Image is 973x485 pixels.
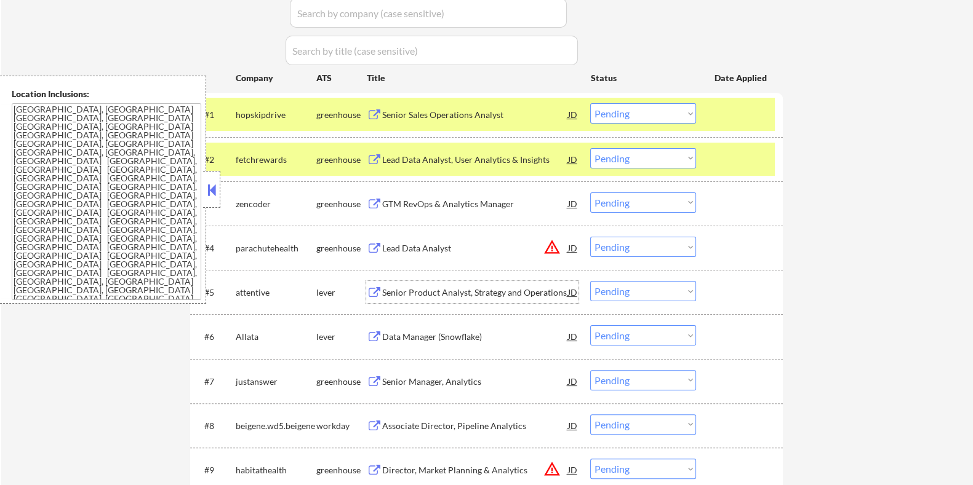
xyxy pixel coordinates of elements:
div: Allata [235,331,316,343]
div: habitathealth [235,464,316,476]
div: Lead Data Analyst [382,242,567,254]
div: beigene.wd5.beigene [235,420,316,432]
div: Senior Sales Operations Analyst [382,109,567,121]
div: greenhouse [316,464,366,476]
div: Associate Director, Pipeline Analytics [382,420,567,432]
div: Director, Market Planning & Analytics [382,464,567,476]
div: workday [316,420,366,432]
div: fetchrewards [235,154,316,166]
button: warning_amber [543,460,560,478]
div: #7 [204,376,225,388]
div: Title [366,72,579,84]
div: ATS [316,72,366,84]
div: #6 [204,331,225,343]
div: JD [566,325,579,347]
div: GTM RevOps & Analytics Manager [382,198,567,210]
div: JD [566,459,579,481]
div: Company [235,72,316,84]
div: Lead Data Analyst, User Analytics & Insights [382,154,567,166]
div: JD [566,237,579,259]
div: JD [566,192,579,215]
button: warning_amber [543,239,560,256]
div: lever [316,331,366,343]
div: #8 [204,420,225,432]
div: greenhouse [316,154,366,166]
div: JD [566,281,579,303]
div: JD [566,148,579,170]
input: Search by title (case sensitive) [286,36,578,65]
div: JD [566,370,579,392]
div: Location Inclusions: [12,88,201,100]
div: greenhouse [316,242,366,254]
div: lever [316,286,366,299]
div: Status [590,66,696,89]
div: hopskipdrive [235,109,316,121]
div: Data Manager (Snowflake) [382,331,567,343]
div: zencoder [235,198,316,210]
div: attentive [235,286,316,299]
div: JD [566,103,579,125]
div: greenhouse [316,198,366,210]
div: Date Applied [714,72,768,84]
div: JD [566,414,579,436]
div: greenhouse [316,376,366,388]
div: Senior Product Analyst, Strategy and Operations [382,286,567,299]
div: #9 [204,464,225,476]
div: parachutehealth [235,242,316,254]
div: Senior Manager, Analytics [382,376,567,388]
div: greenhouse [316,109,366,121]
div: justanswer [235,376,316,388]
